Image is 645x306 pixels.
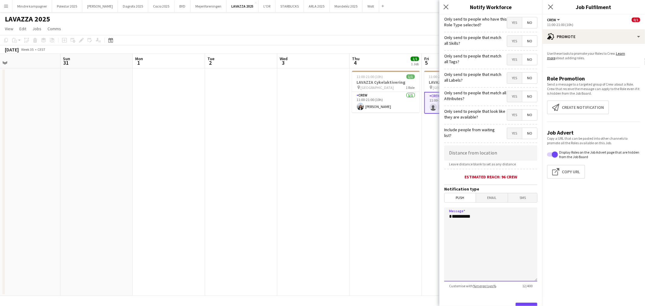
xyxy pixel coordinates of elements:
[17,25,29,33] a: Edit
[522,91,537,102] span: No
[2,25,16,33] a: View
[547,18,556,22] span: Crew
[444,35,505,46] label: Only send to people that match all Skills?
[444,127,500,138] label: Include people from waiting list?
[191,0,226,12] button: Mejeriforeningen
[429,74,455,79] span: 11:00-21:00 (10h)
[439,3,542,11] h3: Notify Workforce
[444,90,507,101] label: Only send to people that match all Attributes?
[522,109,537,120] span: No
[363,0,379,12] button: Wolt
[508,193,537,202] span: SMS
[507,128,522,139] span: Yes
[444,16,507,27] label: Only send to people who have this Role Type selected?
[547,75,640,82] h3: Role Promotion
[207,59,214,66] span: 2
[423,59,429,66] span: 5
[507,36,522,47] span: Yes
[52,0,82,12] button: Polestar 2025
[352,80,420,85] h3: LAVAZZA Cykelaktivering
[522,36,537,47] span: No
[275,0,304,12] button: STARBUCKS
[135,56,143,61] span: Mon
[19,26,26,31] span: Edit
[542,29,645,44] div: Promote
[547,136,640,145] p: Copy a URL that can be pasted into other channels to promote all the Roles available on this Job.
[361,85,394,90] span: [GEOGRAPHIC_DATA]
[444,72,506,83] label: Only send to people that match all Labels?
[522,73,537,83] span: No
[444,162,521,166] span: Leave distance blank to set as any distance
[406,85,415,90] span: 1 Role
[522,128,537,139] span: No
[32,26,41,31] span: Jobs
[547,82,640,96] p: Send a message to a targeted group of Crew about a Role. Crew that receive the message can apply ...
[547,100,609,114] button: Create notification
[547,18,561,22] button: Crew
[507,17,522,28] span: Yes
[330,0,363,12] button: Mondeléz 2025
[47,26,61,31] span: Comms
[424,92,492,114] app-card-role: Crew6I0/111:00-21:00 (10h)
[279,59,288,66] span: 3
[522,54,537,65] span: No
[63,56,70,61] span: Sun
[352,56,360,61] span: Thu
[444,174,537,180] div: Estimated reach: 96 crew
[351,59,360,66] span: 4
[476,193,508,202] span: Email
[12,0,52,12] button: Mindre kampagner
[174,0,191,12] button: BYD
[445,193,476,202] span: Push
[352,71,420,112] app-job-card: 11:00-21:00 (10h)1/1LAVAZZA Cykelaktivering [GEOGRAPHIC_DATA]1 RoleCrew1/111:00-21:00 (10h)[PERSO...
[444,53,505,64] label: Only send to people that match all Tags?
[424,56,429,61] span: Fri
[507,91,522,102] span: Yes
[411,57,419,61] span: 1/1
[547,22,640,27] div: 11:00-21:00 (10h)
[226,0,259,12] button: LAVAZZA 2025
[522,17,537,28] span: No
[207,56,214,61] span: Tue
[259,0,275,12] button: L'OR
[62,59,70,66] span: 31
[547,129,640,136] h3: Job Advert
[507,54,522,65] span: Yes
[45,25,64,33] a: Comms
[444,186,537,192] h3: Notification type
[507,73,522,83] span: Yes
[5,26,13,31] span: View
[444,284,501,288] span: Customise with
[632,18,640,22] span: 0/1
[118,0,148,12] button: Dagrofa 2025
[542,3,645,11] h3: Job Fulfilment
[134,59,143,66] span: 1
[558,150,640,159] label: Display Roles on the Job Advert page that are hidden from the Job Board
[304,0,330,12] button: ARLA 2025
[5,15,50,24] h1: LAVAZZA 2025
[352,92,420,112] app-card-role: Crew1/111:00-21:00 (10h)[PERSON_NAME]
[20,47,35,52] span: Week 35
[444,109,507,119] label: Only send to people that look like they are available?
[5,47,19,53] div: [DATE]
[411,62,419,66] div: 1 Job
[357,74,383,79] span: 11:00-21:00 (10h)
[82,0,118,12] button: [PERSON_NAME]
[406,74,415,79] span: 1/1
[30,25,44,33] a: Jobs
[473,284,496,288] a: %merge tags%
[433,85,466,90] span: [GEOGRAPHIC_DATA]
[517,284,537,288] span: 12 / 400
[148,0,174,12] button: Cocio 2025
[547,51,640,60] p: Use these tools to promote your Roles to Crew. about adding roles.
[280,56,288,61] span: Wed
[507,109,522,120] span: Yes
[37,47,45,52] div: CEST
[547,165,585,179] button: Copy Url
[424,80,492,85] h3: LAVAZZA Cykelaktivering
[424,71,492,114] app-job-card: 11:00-21:00 (10h)0/1LAVAZZA Cykelaktivering [GEOGRAPHIC_DATA]1 RoleCrew6I0/111:00-21:00 (10h)
[547,51,625,60] a: Learn more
